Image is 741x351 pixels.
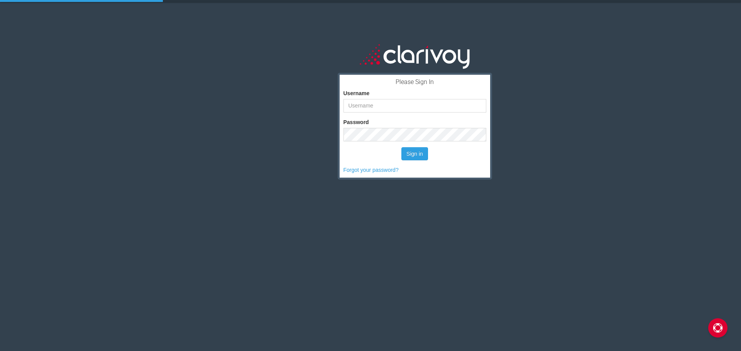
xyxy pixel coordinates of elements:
h3: Please Sign In [343,79,486,86]
label: Username [343,89,370,97]
button: Sign in [401,147,428,160]
img: clarivoy_whitetext_transbg.svg [360,42,470,70]
a: Forgot your password? [343,167,399,173]
label: Password [343,118,369,126]
input: Username [343,99,486,113]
